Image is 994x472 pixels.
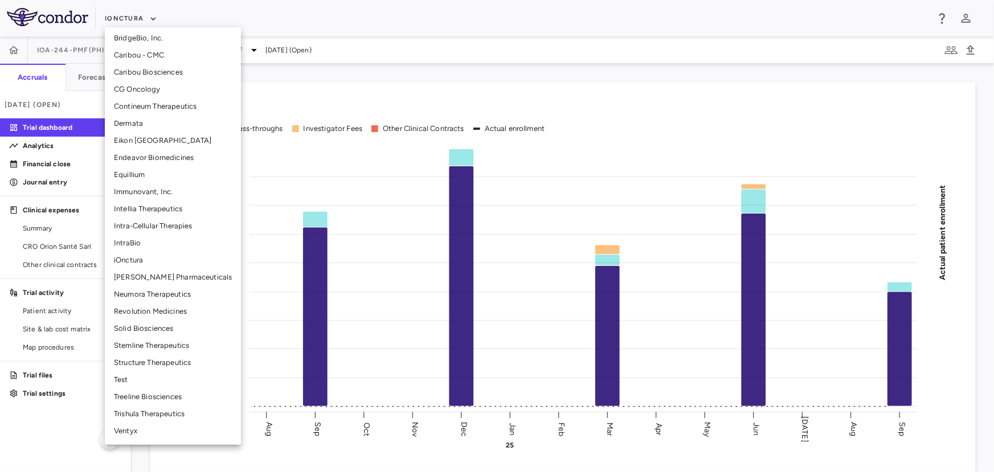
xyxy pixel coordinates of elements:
li: Intellia Therapeutics [105,200,241,217]
li: IntraBio [105,235,241,252]
li: Dermata [105,115,241,132]
li: Immunovant, Inc. [105,183,241,200]
li: CG Oncology [105,81,241,98]
li: Ventyx [105,422,241,440]
li: [PERSON_NAME] Pharmaceuticals [105,269,241,286]
li: Contineum Therapeutics [105,98,241,115]
li: Test [105,371,241,388]
li: Caribou - CMC [105,47,241,64]
li: Equillium [105,166,241,183]
li: Solid Biosciences [105,320,241,337]
li: Endeavor Biomedicines [105,149,241,166]
li: iOnctura [105,252,241,269]
li: Stemline Therapeutics [105,337,241,354]
li: BridgeBio, Inc. [105,30,241,47]
li: Eikon [GEOGRAPHIC_DATA] [105,132,241,149]
li: Revolution Medicines [105,303,241,320]
li: Structure Therapeutics [105,354,241,371]
li: Treeline Biosciences [105,388,241,405]
li: Trishula Therapeutics [105,405,241,422]
li: Caribou Biosciences [105,64,241,81]
li: Neumora Therapeutics [105,286,241,303]
li: Intra-Cellular Therapies [105,217,241,235]
li: Viracta Therapeutics, Inc. [105,440,241,457]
